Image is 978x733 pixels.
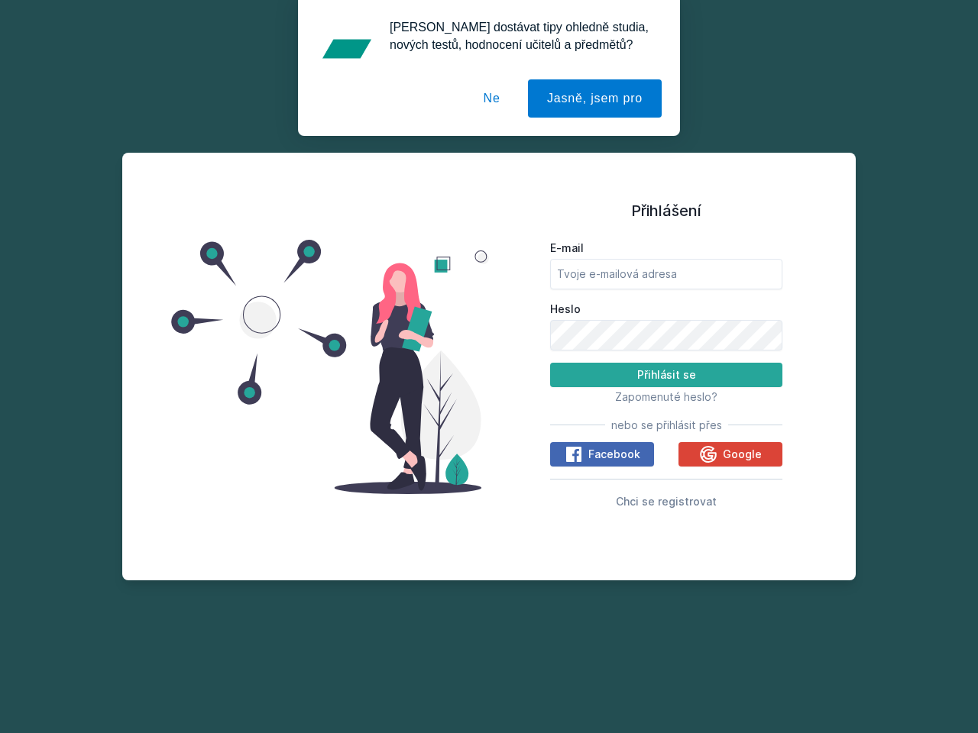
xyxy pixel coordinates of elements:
[678,442,782,467] button: Google
[550,259,782,289] input: Tvoje e-mailová adresa
[550,199,782,222] h1: Přihlášení
[550,241,782,256] label: E-mail
[615,390,717,403] span: Zapomenuté heslo?
[465,79,520,118] button: Ne
[611,418,722,433] span: nebo se přihlásit přes
[528,79,662,118] button: Jasně, jsem pro
[316,18,377,79] img: notification icon
[588,447,640,462] span: Facebook
[550,442,654,467] button: Facebook
[616,492,717,510] button: Chci se registrovat
[616,495,717,508] span: Chci se registrovat
[377,18,662,53] div: [PERSON_NAME] dostávat tipy ohledně studia, nových testů, hodnocení učitelů a předmětů?
[550,363,782,387] button: Přihlásit se
[723,447,762,462] span: Google
[550,302,782,317] label: Heslo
